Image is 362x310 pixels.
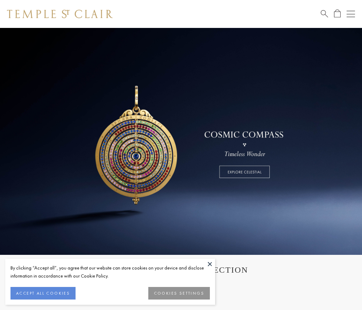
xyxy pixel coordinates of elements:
button: Open navigation [347,10,355,18]
a: Open Shopping Bag [334,9,341,18]
button: ACCEPT ALL COOKIES [10,287,76,300]
a: Search [321,9,328,18]
div: By clicking “Accept all”, you agree that our website can store cookies on your device and disclos... [10,264,210,280]
button: COOKIES SETTINGS [148,287,210,300]
img: Temple St. Clair [7,10,113,18]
